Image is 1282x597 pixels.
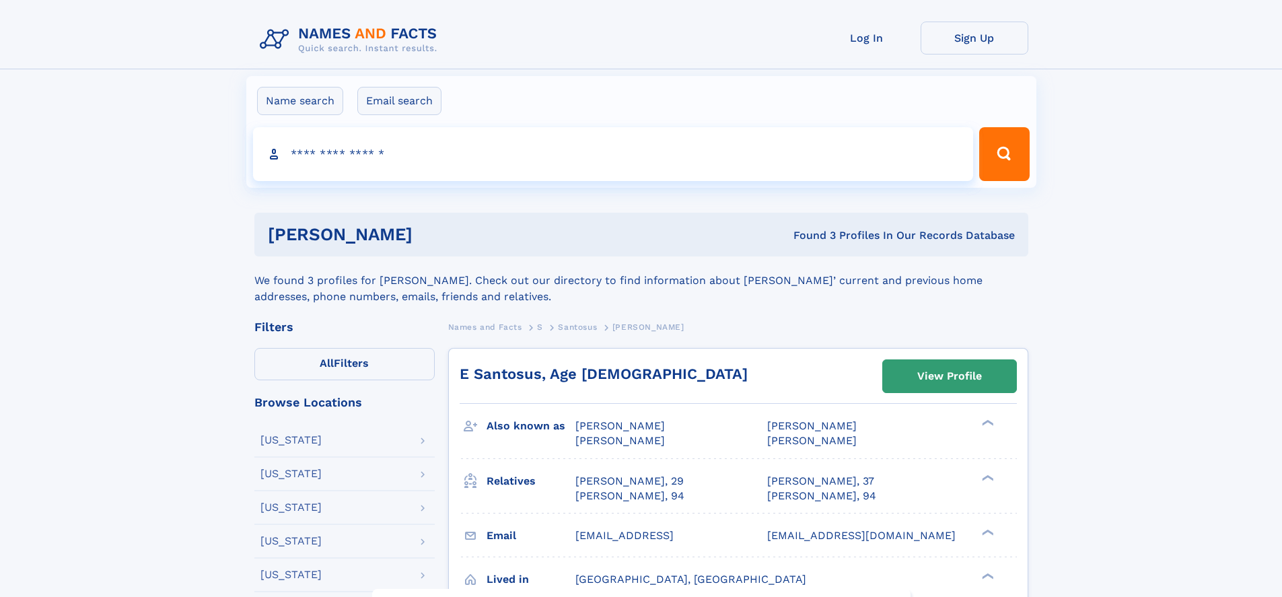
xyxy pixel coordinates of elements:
[268,226,603,243] h1: [PERSON_NAME]
[767,419,857,432] span: [PERSON_NAME]
[487,568,575,591] h3: Lived in
[320,357,334,370] span: All
[558,318,597,335] a: Santosus
[260,468,322,479] div: [US_STATE]
[257,87,343,115] label: Name search
[612,322,684,332] span: [PERSON_NAME]
[575,419,665,432] span: [PERSON_NAME]
[978,419,995,427] div: ❯
[978,473,995,482] div: ❯
[537,322,543,332] span: S
[260,435,322,446] div: [US_STATE]
[767,434,857,447] span: [PERSON_NAME]
[254,256,1028,305] div: We found 3 profiles for [PERSON_NAME]. Check out our directory to find information about [PERSON_...
[603,228,1015,243] div: Found 3 Profiles In Our Records Database
[921,22,1028,55] a: Sign Up
[575,434,665,447] span: [PERSON_NAME]
[813,22,921,55] a: Log In
[883,360,1016,392] a: View Profile
[260,536,322,547] div: [US_STATE]
[487,524,575,547] h3: Email
[254,22,448,58] img: Logo Names and Facts
[460,365,748,382] a: E Santosus, Age [DEMOGRAPHIC_DATA]
[979,127,1029,181] button: Search Button
[978,571,995,580] div: ❯
[575,474,684,489] a: [PERSON_NAME], 29
[254,396,435,409] div: Browse Locations
[575,489,684,503] a: [PERSON_NAME], 94
[448,318,522,335] a: Names and Facts
[767,474,874,489] a: [PERSON_NAME], 37
[917,361,982,392] div: View Profile
[260,502,322,513] div: [US_STATE]
[254,348,435,380] label: Filters
[575,529,674,542] span: [EMAIL_ADDRESS]
[575,573,806,586] span: [GEOGRAPHIC_DATA], [GEOGRAPHIC_DATA]
[767,529,956,542] span: [EMAIL_ADDRESS][DOMAIN_NAME]
[357,87,441,115] label: Email search
[558,322,597,332] span: Santosus
[767,489,876,503] a: [PERSON_NAME], 94
[487,415,575,437] h3: Also known as
[253,127,974,181] input: search input
[254,321,435,333] div: Filters
[260,569,322,580] div: [US_STATE]
[487,470,575,493] h3: Relatives
[978,528,995,536] div: ❯
[537,318,543,335] a: S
